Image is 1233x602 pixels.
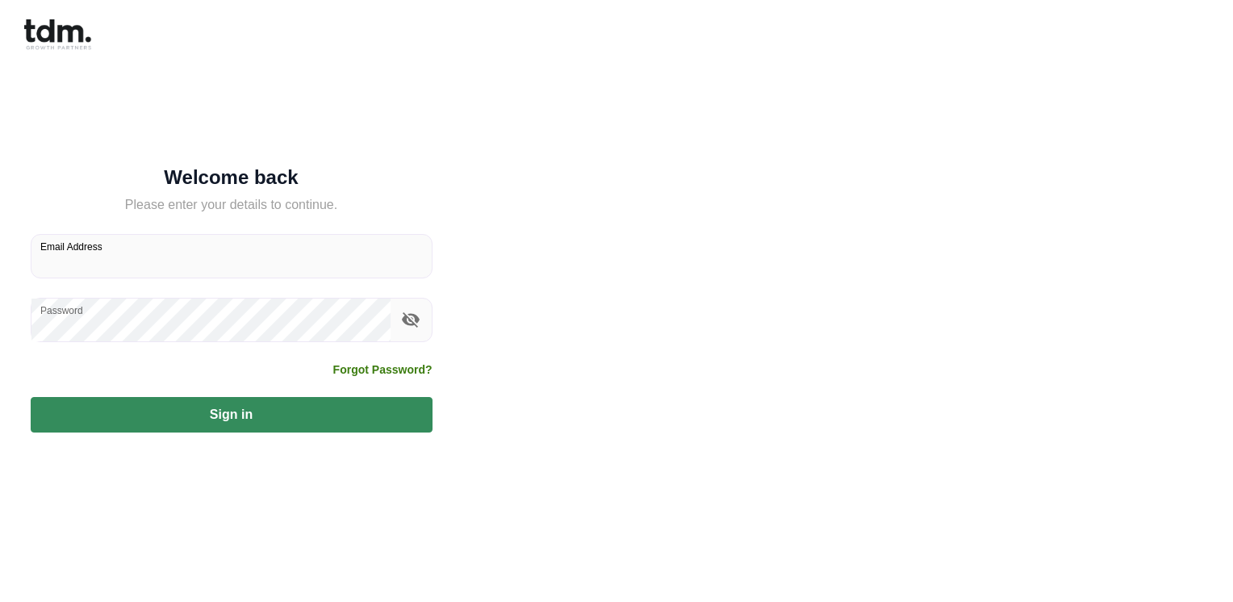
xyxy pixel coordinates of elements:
label: Email Address [40,240,102,253]
h5: Welcome back [31,169,433,186]
button: Sign in [31,397,433,433]
a: Forgot Password? [333,362,433,378]
label: Password [40,303,83,317]
button: toggle password visibility [397,306,424,333]
h5: Please enter your details to continue. [31,195,433,215]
